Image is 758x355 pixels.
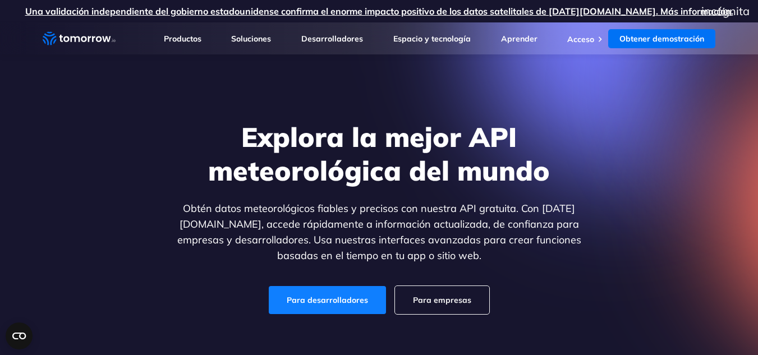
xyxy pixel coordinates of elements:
a: Para desarrolladores [269,286,386,314]
button: Open CMP widget [6,322,33,349]
font: Para desarrolladores [287,295,368,305]
font: Para empresas [413,295,471,305]
a: Productos [164,34,201,44]
font: Obtener demostración [619,34,704,44]
a: Acceso [567,34,594,44]
a: Desarrolladores [301,34,363,44]
a: Enlace de inicio [43,30,116,47]
a: Espacio y tecnología [393,34,471,44]
a: Aprender [501,34,538,44]
font: Obtén datos meteorológicos fiables y precisos con nuestra API gratuita. Con [DATE][DOMAIN_NAME], ... [177,202,581,262]
a: Para empresas [395,286,489,314]
a: Soluciones [231,34,271,44]
font: Explora la mejor API meteorológica del mundo [208,120,550,187]
a: Obtener demostración [608,29,715,48]
a: Una validación independiente del gobierno estadounidense confirma el enorme impacto positivo de l... [25,6,733,17]
font: incógnita [701,4,750,18]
